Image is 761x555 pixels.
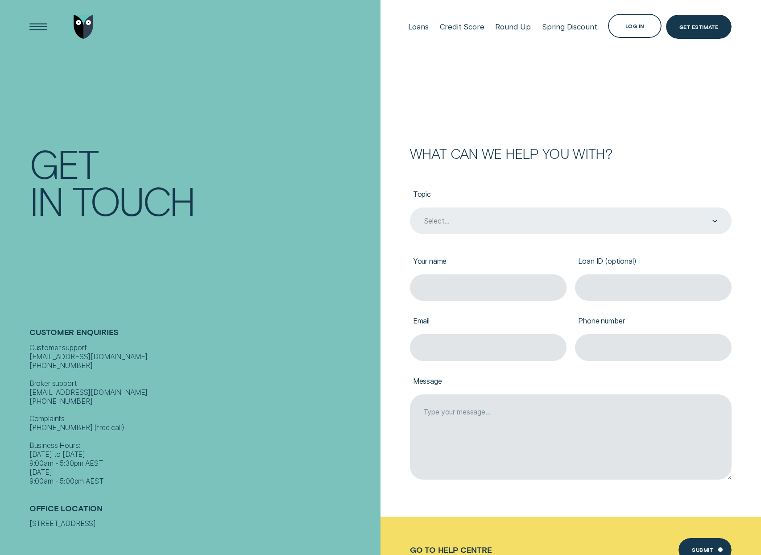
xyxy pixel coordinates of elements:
[29,145,376,219] h1: Get In Touch
[29,182,63,219] div: In
[424,217,450,226] div: Select...
[29,344,376,486] div: Customer support [EMAIL_ADDRESS][DOMAIN_NAME] [PHONE_NUMBER] Broker support [EMAIL_ADDRESS][DOMAI...
[26,15,50,39] button: Open Menu
[608,14,662,38] button: Log in
[575,310,732,334] label: Phone number
[72,182,195,219] div: Touch
[29,504,376,520] h2: Office Location
[408,22,429,31] div: Loans
[29,145,98,182] div: Get
[410,545,492,555] a: Go to Help Centre
[410,183,732,207] label: Topic
[410,250,567,274] label: Your name
[29,519,376,528] div: [STREET_ADDRESS]
[410,370,732,394] label: Message
[495,22,531,31] div: Round Up
[29,327,376,344] h2: Customer Enquiries
[575,250,732,274] label: Loan ID (optional)
[666,15,732,39] a: Get Estimate
[410,310,567,334] label: Email
[440,22,484,31] div: Credit Score
[74,15,94,39] img: Wisr
[410,147,732,160] h2: What can we help you with?
[542,22,597,31] div: Spring Discount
